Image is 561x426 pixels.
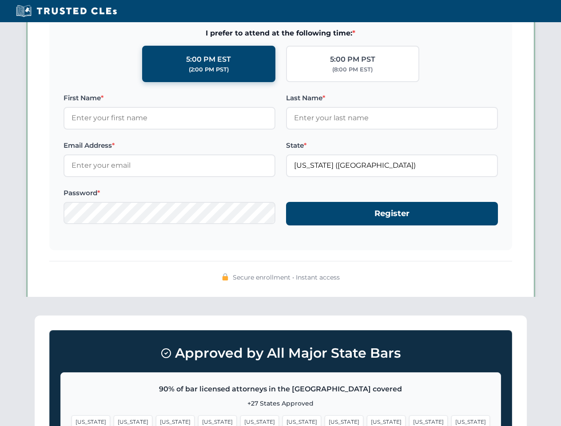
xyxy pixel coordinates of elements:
[64,140,275,151] label: Email Address
[286,154,498,177] input: Florida (FL)
[72,383,490,395] p: 90% of bar licensed attorneys in the [GEOGRAPHIC_DATA] covered
[64,28,498,39] span: I prefer to attend at the following time:
[286,107,498,129] input: Enter your last name
[286,140,498,151] label: State
[330,54,375,65] div: 5:00 PM PST
[186,54,231,65] div: 5:00 PM EST
[13,4,119,18] img: Trusted CLEs
[64,93,275,103] label: First Name
[332,65,373,74] div: (8:00 PM EST)
[286,93,498,103] label: Last Name
[64,107,275,129] input: Enter your first name
[60,341,501,365] h3: Approved by All Major State Bars
[286,202,498,225] button: Register
[189,65,229,74] div: (2:00 PM PST)
[72,398,490,408] p: +27 States Approved
[64,188,275,198] label: Password
[64,154,275,177] input: Enter your email
[233,272,340,282] span: Secure enrollment • Instant access
[222,273,229,280] img: 🔒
